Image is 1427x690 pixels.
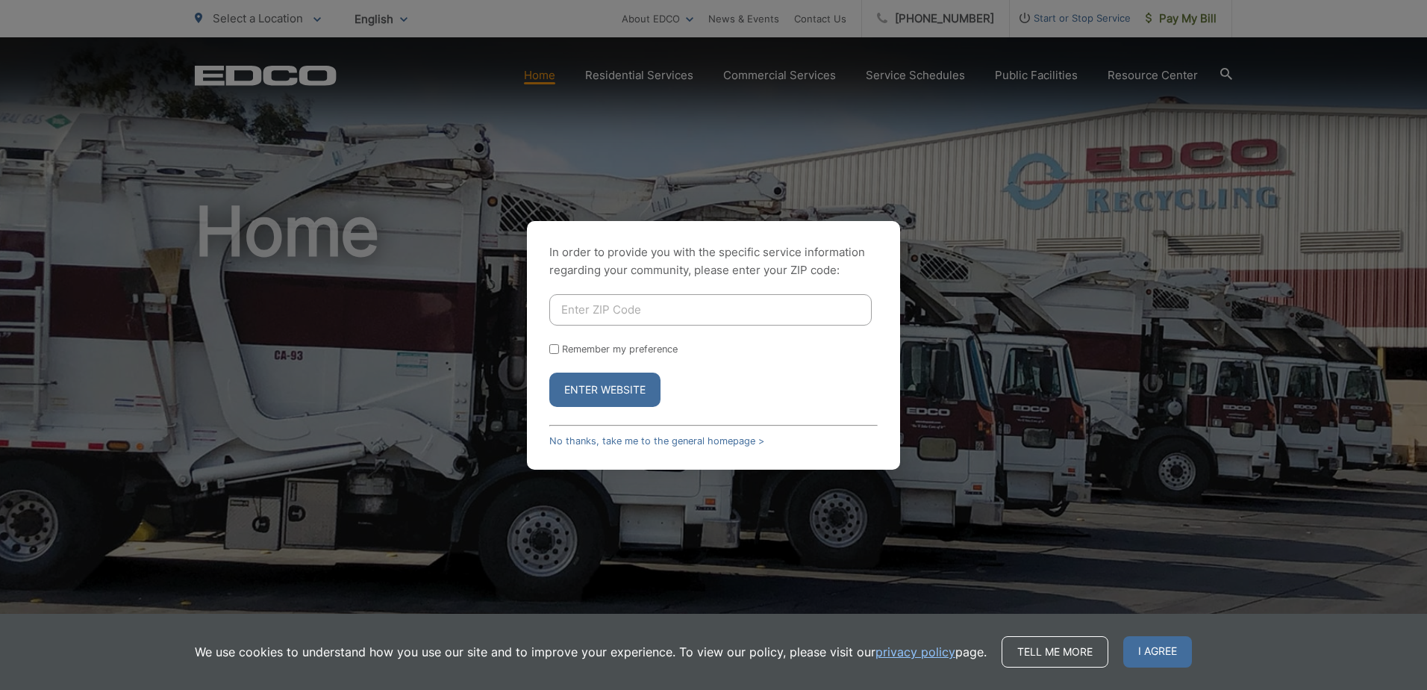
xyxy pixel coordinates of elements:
span: I agree [1123,636,1192,668]
a: Tell me more [1002,636,1108,668]
label: Remember my preference [562,344,678,355]
button: Enter Website [549,373,661,407]
a: privacy policy [875,643,955,661]
p: We use cookies to understand how you use our site and to improve your experience. To view our pol... [195,643,987,661]
p: In order to provide you with the specific service information regarding your community, please en... [549,243,878,279]
input: Enter ZIP Code [549,294,872,326]
a: No thanks, take me to the general homepage > [549,435,764,447]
